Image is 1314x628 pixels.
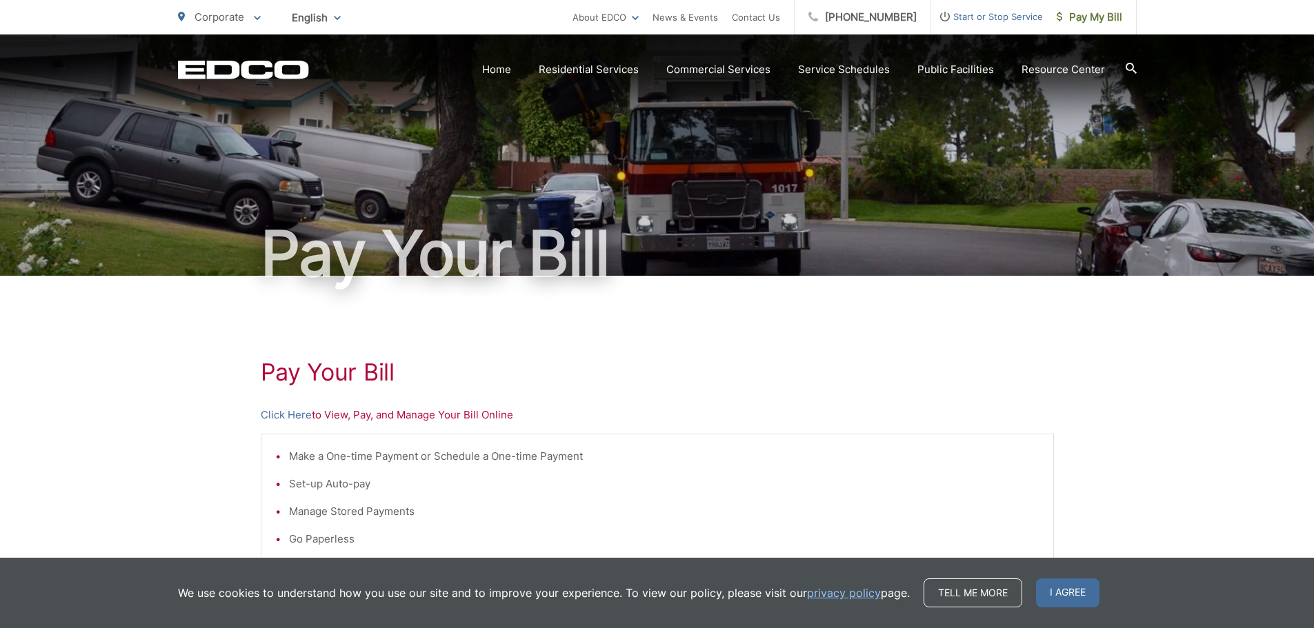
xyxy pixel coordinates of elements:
[281,6,351,30] span: English
[482,61,511,78] a: Home
[178,60,309,79] a: EDCD logo. Return to the homepage.
[573,9,639,26] a: About EDCO
[178,219,1137,288] h1: Pay Your Bill
[178,585,910,601] p: We use cookies to understand how you use our site and to improve your experience. To view our pol...
[917,61,994,78] a: Public Facilities
[798,61,890,78] a: Service Schedules
[289,503,1039,520] li: Manage Stored Payments
[261,407,312,423] a: Click Here
[1022,61,1105,78] a: Resource Center
[1036,578,1099,607] span: I agree
[195,10,244,23] span: Corporate
[289,476,1039,492] li: Set-up Auto-pay
[666,61,770,78] a: Commercial Services
[653,9,718,26] a: News & Events
[539,61,639,78] a: Residential Services
[261,358,1054,386] h1: Pay Your Bill
[289,448,1039,465] li: Make a One-time Payment or Schedule a One-time Payment
[261,407,1054,423] p: to View, Pay, and Manage Your Bill Online
[807,585,881,601] a: privacy policy
[289,531,1039,547] li: Go Paperless
[732,9,780,26] a: Contact Us
[1057,9,1122,26] span: Pay My Bill
[924,578,1022,607] a: Tell me more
